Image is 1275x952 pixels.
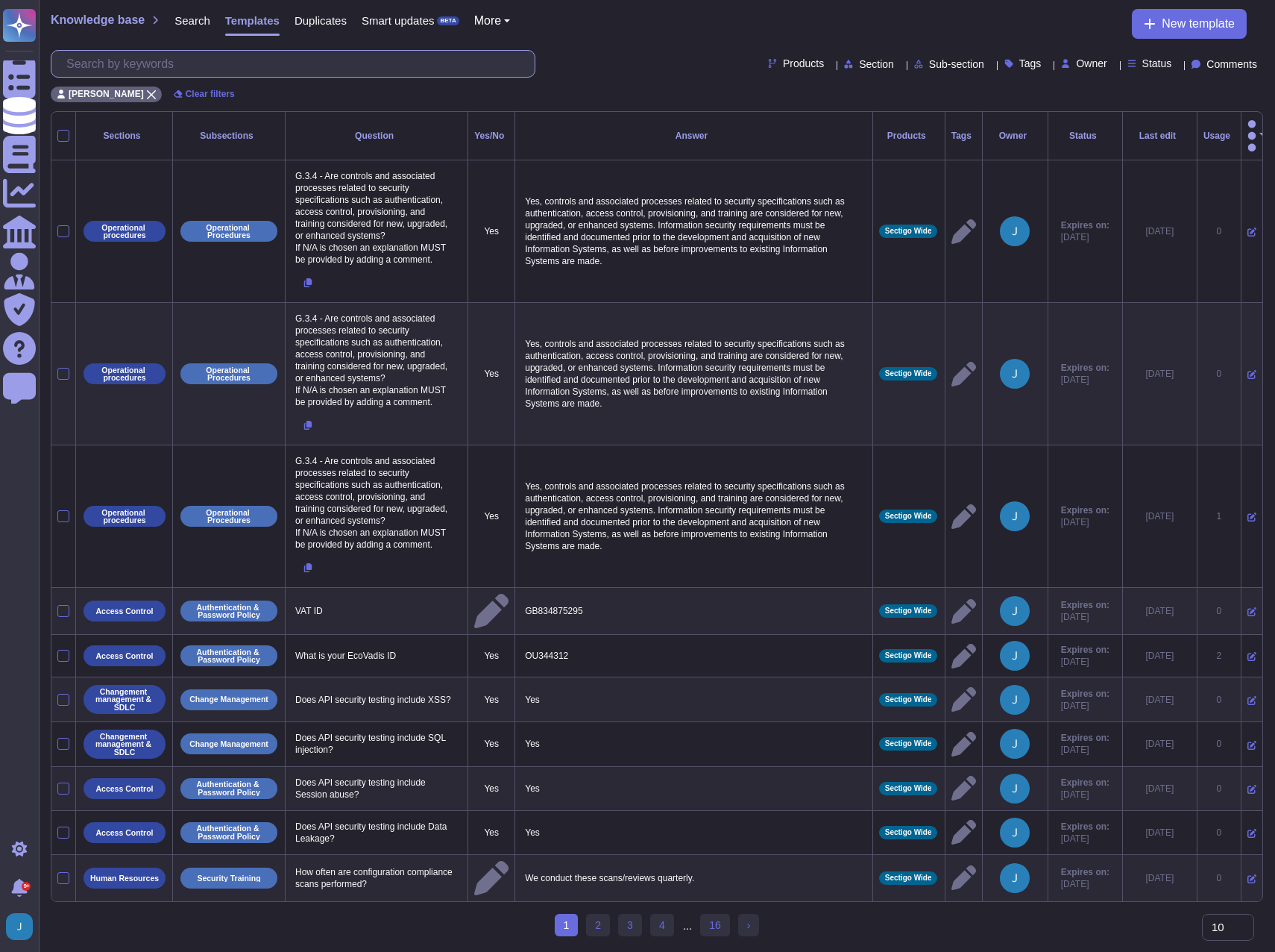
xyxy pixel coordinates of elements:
span: Sectigo Wide [885,513,932,520]
input: Search by keywords [59,51,535,77]
span: [DATE] [1061,833,1109,845]
p: Yes [474,738,509,750]
div: [DATE] [1129,510,1191,522]
div: Answer [521,131,866,140]
span: Knowledge base [51,14,145,26]
span: [DATE] [1061,700,1109,712]
span: [DATE] [1061,789,1109,801]
p: Yes, controls and associated processes related to security specifications such as authentication,... [521,477,866,556]
img: user [1000,685,1030,715]
p: Access Control [95,652,153,660]
button: More [474,15,511,27]
p: Operational Procedures [186,509,272,524]
div: ... [683,914,693,938]
a: 4 [650,914,674,936]
p: Operational Procedures [186,366,272,382]
div: 0 [1203,738,1235,750]
span: Sectigo Wide [885,228,932,235]
p: Authentication & Password Policy [186,604,272,619]
p: Authentication & Password Policy [186,824,272,840]
span: Expires on: [1061,644,1109,656]
p: Human Resources [90,874,159,883]
p: Operational Procedures [186,224,272,239]
span: Sectigo Wide [885,785,932,792]
div: [DATE] [1129,738,1191,750]
span: [DATE] [1061,231,1109,243]
span: [DATE] [1061,611,1109,623]
p: Security Training [197,874,260,883]
span: [PERSON_NAME] [69,90,144,98]
div: Status [1054,131,1116,140]
span: [DATE] [1061,374,1109,386]
div: 0 [1203,872,1235,884]
p: Yes [521,779,866,798]
div: BETA [437,16,459,25]
span: [DATE] [1061,516,1109,528]
span: New template [1162,18,1235,30]
span: Sectigo Wide [885,740,932,748]
p: Does API security testing include Data Leakage? [292,817,462,848]
span: Expires on: [1061,599,1109,611]
p: Yes [474,827,509,839]
img: user [1000,774,1030,804]
div: Yes/No [474,131,509,140]
div: [DATE] [1129,827,1191,839]
p: Change Management [189,740,268,748]
p: Access Control [95,607,153,616]
div: [DATE] [1129,783,1191,795]
p: Yes [474,510,509,522]
p: Access Control [95,829,153,837]
p: Operational procedures [89,366,160,382]
p: Changement management & SDLC [89,688,160,712]
span: Expires on: [1061,821,1109,833]
span: Sectigo Wide [885,370,932,378]
p: GB834875295 [521,601,866,621]
img: user [1000,818,1030,848]
span: Status [1142,58,1172,69]
img: user [1000,501,1030,531]
img: user [1000,641,1030,671]
span: [DATE] [1061,744,1109,756]
span: Sectigo Wide [885,874,932,882]
div: [DATE] [1129,872,1191,884]
div: 0 [1203,694,1235,706]
span: Section [859,59,894,69]
p: Does API security testing include XSS? [292,690,462,710]
p: How often are configuration compliance scans performed? [292,862,462,894]
div: [DATE] [1129,650,1191,662]
div: 0 [1203,368,1235,380]
span: Expires on: [1061,504,1109,516]
p: Operational procedures [89,509,160,524]
a: 3 [618,914,642,936]
div: 0 [1203,605,1235,617]
span: Sectigo Wide [885,829,932,836]
span: [DATE] [1061,878,1109,890]
span: Expires on: [1061,866,1109,878]
p: Yes [521,823,866,842]
div: Owner [989,131,1042,140]
span: Clear filters [186,90,235,98]
p: Change Management [189,695,268,704]
p: Operational procedures [89,224,160,239]
p: G.3.4 - Are controls and associated processes related to security specifications such as authenti... [292,166,462,269]
p: Yes [474,368,509,380]
p: Yes [474,694,509,706]
span: Tags [1019,58,1042,69]
img: user [1000,359,1030,389]
div: 0 [1203,225,1235,237]
div: Subsections [179,131,279,140]
div: Question [292,131,462,140]
p: OU344312 [521,646,866,666]
p: Yes [521,734,866,754]
p: Yes, controls and associated processes related to security specifications such as authentication,... [521,192,866,271]
span: Search [174,15,210,26]
div: Products [879,131,939,140]
p: Yes, controls and associated processes related to security specifications such as authentication,... [521,334,866,413]
span: Expires on: [1061,777,1109,789]
span: Expires on: [1061,219,1109,231]
span: Expires on: [1061,688,1109,700]
span: Sectigo Wide [885,696,932,704]
span: Templates [225,15,280,26]
div: Usage [1203,131,1235,140]
span: Smart updates [362,15,435,26]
